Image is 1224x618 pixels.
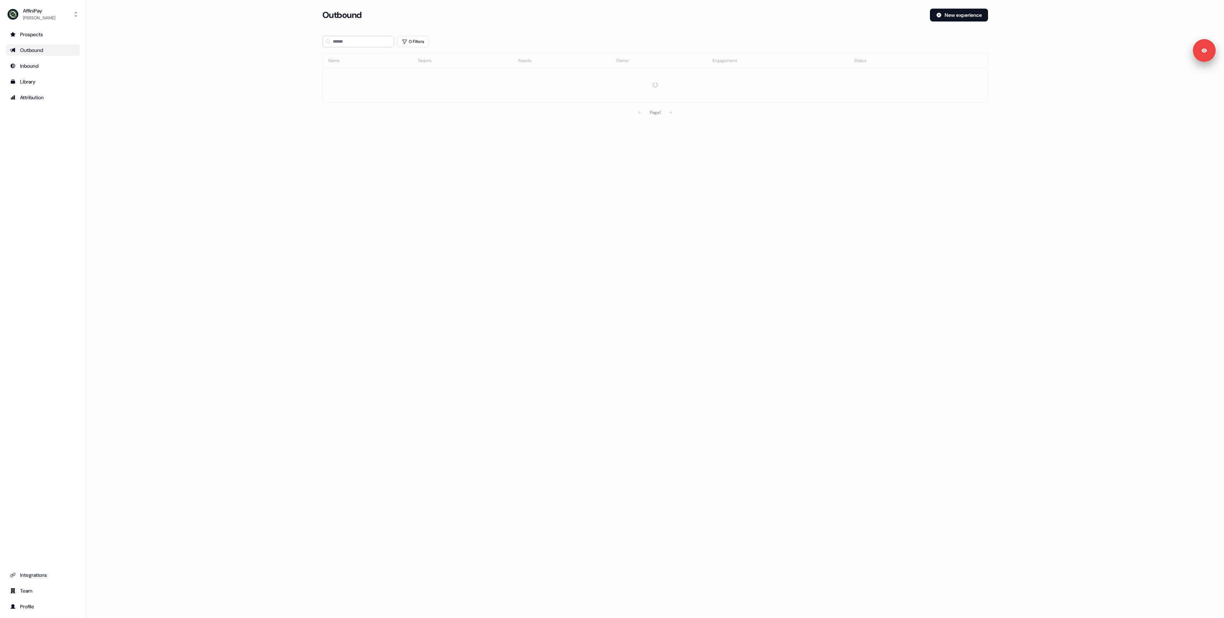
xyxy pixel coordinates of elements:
[6,29,80,40] a: Go to prospects
[6,585,80,597] a: Go to team
[930,9,988,21] button: New experience
[6,601,80,612] a: Go to profile
[6,76,80,87] a: Go to templates
[10,587,76,594] div: Team
[10,603,76,610] div: Profile
[10,78,76,85] div: Library
[10,571,76,579] div: Integrations
[10,31,76,38] div: Prospects
[6,569,80,581] a: Go to integrations
[6,6,80,23] button: AffiniPay[PERSON_NAME]
[6,60,80,72] a: Go to Inbound
[6,44,80,56] a: Go to outbound experience
[6,92,80,103] a: Go to attribution
[23,14,55,21] div: [PERSON_NAME]
[10,62,76,70] div: Inbound
[322,10,362,20] h3: Outbound
[397,36,429,47] button: 0 Filters
[10,94,76,101] div: Attribution
[23,7,55,14] div: AffiniPay
[10,47,76,54] div: Outbound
